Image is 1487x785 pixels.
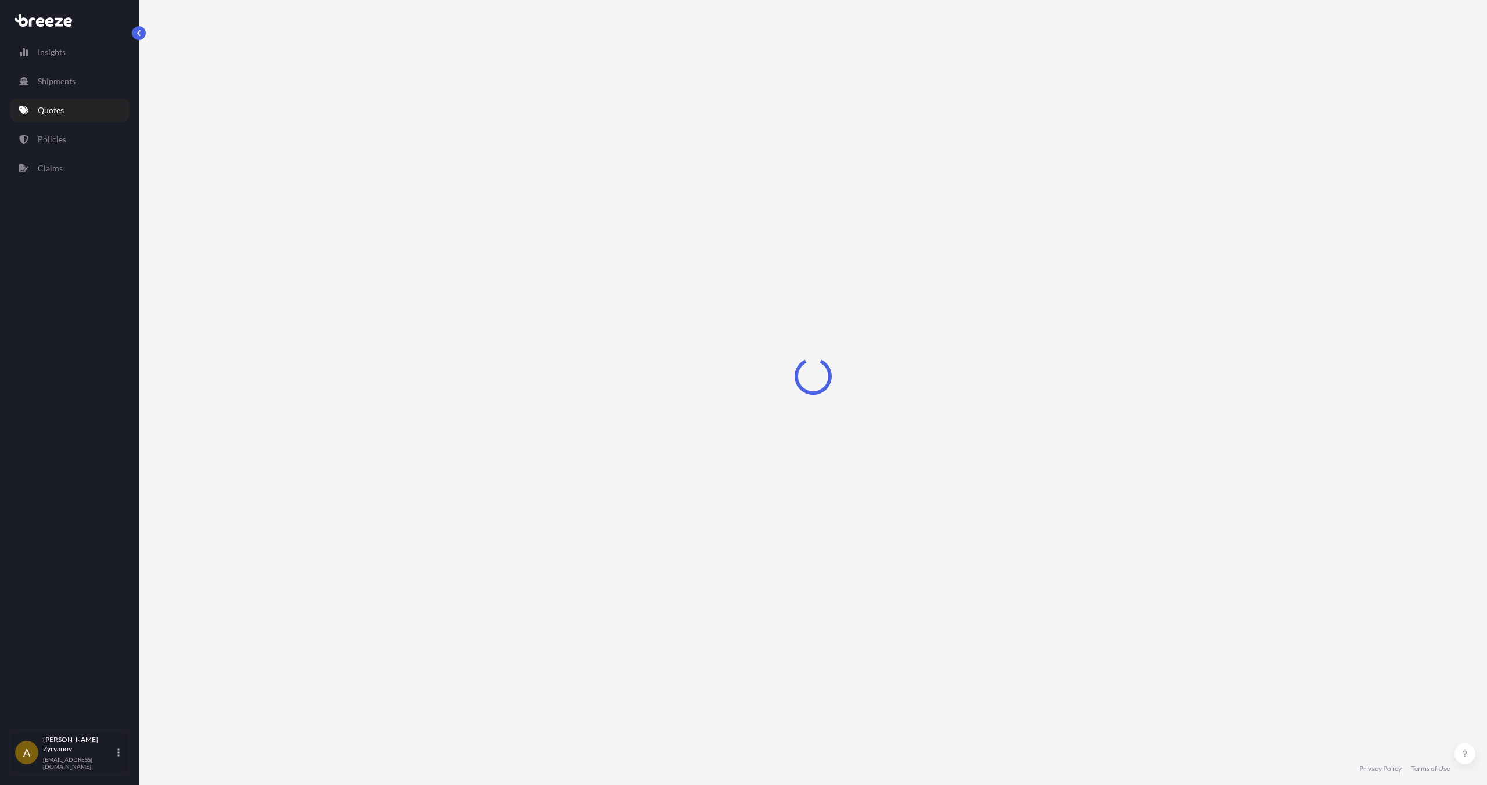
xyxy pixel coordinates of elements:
[38,163,63,174] p: Claims
[10,128,130,151] a: Policies
[38,75,76,87] p: Shipments
[38,46,66,58] p: Insights
[10,99,130,122] a: Quotes
[10,41,130,64] a: Insights
[1359,764,1402,773] a: Privacy Policy
[23,747,30,758] span: A
[10,157,130,180] a: Claims
[43,735,115,754] p: [PERSON_NAME] Zyryanov
[38,105,64,116] p: Quotes
[1411,764,1450,773] a: Terms of Use
[43,756,115,770] p: [EMAIL_ADDRESS][DOMAIN_NAME]
[38,134,66,145] p: Policies
[10,70,130,93] a: Shipments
